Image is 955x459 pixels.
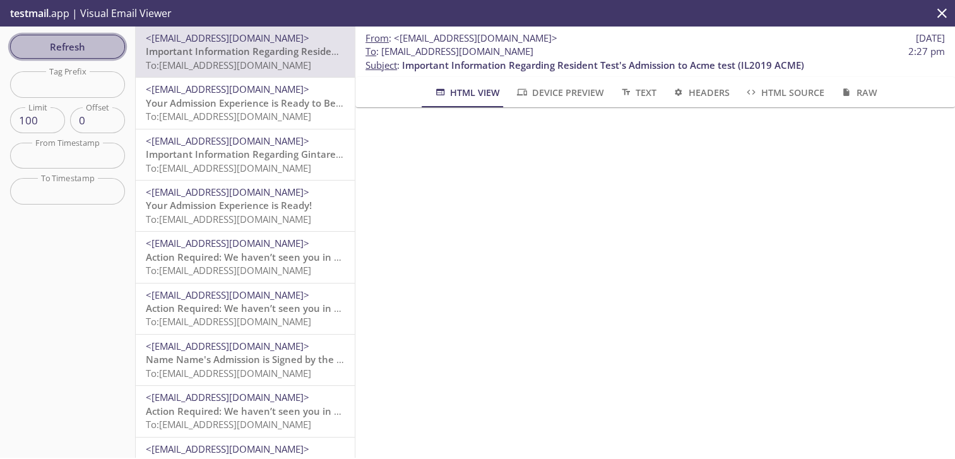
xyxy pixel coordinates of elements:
[402,59,804,71] span: Important Information Regarding Resident Test's Admission to Acme test (IL2019 ACME)
[146,59,311,71] span: To: [EMAIL_ADDRESS][DOMAIN_NAME]
[146,251,457,263] span: Action Required: We haven’t seen you in your Reside account lately!
[146,110,311,122] span: To: [EMAIL_ADDRESS][DOMAIN_NAME]
[619,85,656,100] span: Text
[146,367,311,379] span: To: [EMAIL_ADDRESS][DOMAIN_NAME]
[136,181,355,231] div: <[EMAIL_ADDRESS][DOMAIN_NAME]>Your Admission Experience is Ready!To:[EMAIL_ADDRESS][DOMAIN_NAME]
[136,283,355,334] div: <[EMAIL_ADDRESS][DOMAIN_NAME]>Action Required: We haven’t seen you in your Reside account lately!...
[146,264,311,277] span: To: [EMAIL_ADDRESS][DOMAIN_NAME]
[394,32,557,44] span: <[EMAIL_ADDRESS][DOMAIN_NAME]>
[365,32,389,44] span: From
[146,45,548,57] span: Important Information Regarding Resident Test's Admission to Acme test (IL2019 ACME)
[146,353,377,366] span: Name Name's Admission is Signed by the Resident
[146,32,309,44] span: <[EMAIL_ADDRESS][DOMAIN_NAME]>
[136,232,355,282] div: <[EMAIL_ADDRESS][DOMAIN_NAME]>Action Required: We haven’t seen you in your Reside account lately!...
[146,405,457,417] span: Action Required: We haven’t seen you in your Reside account lately!
[365,45,945,72] p: :
[136,129,355,180] div: <[EMAIL_ADDRESS][DOMAIN_NAME]>Important Information Regarding Gintare Test's Admission to Test fa...
[146,186,309,198] span: <[EMAIL_ADDRESS][DOMAIN_NAME]>
[146,83,309,95] span: <[EMAIL_ADDRESS][DOMAIN_NAME]>
[136,386,355,436] div: <[EMAIL_ADDRESS][DOMAIN_NAME]>Action Required: We haven’t seen you in your Reside account lately!...
[10,6,49,20] span: testmail
[515,85,603,100] span: Device Preview
[916,32,945,45] span: [DATE]
[146,134,309,147] span: <[EMAIL_ADDRESS][DOMAIN_NAME]>
[146,97,391,109] span: Your Admission Experience is Ready to Be Completed!
[146,199,312,212] span: Your Admission Experience is Ready!
[136,335,355,385] div: <[EMAIL_ADDRESS][DOMAIN_NAME]>Name Name's Admission is Signed by the ResidentTo:[EMAIL_ADDRESS][D...
[146,162,311,174] span: To: [EMAIL_ADDRESS][DOMAIN_NAME]
[146,443,309,455] span: <[EMAIL_ADDRESS][DOMAIN_NAME]>
[146,148,611,160] span: Important Information Regarding Gintare Test's Admission to Test facility under Reside (IL2019 ACME)
[146,340,309,352] span: <[EMAIL_ADDRESS][DOMAIN_NAME]>
[365,45,376,57] span: To
[146,213,311,225] span: To: [EMAIL_ADDRESS][DOMAIN_NAME]
[744,85,824,100] span: HTML Source
[146,315,311,328] span: To: [EMAIL_ADDRESS][DOMAIN_NAME]
[10,35,125,59] button: Refresh
[146,237,309,249] span: <[EMAIL_ADDRESS][DOMAIN_NAME]>
[839,85,877,100] span: Raw
[434,85,500,100] span: HTML View
[672,85,729,100] span: Headers
[365,45,533,58] span: : [EMAIL_ADDRESS][DOMAIN_NAME]
[146,302,457,314] span: Action Required: We haven’t seen you in your Reside account lately!
[136,78,355,128] div: <[EMAIL_ADDRESS][DOMAIN_NAME]>Your Admission Experience is Ready to Be Completed!To:[EMAIL_ADDRES...
[146,391,309,403] span: <[EMAIL_ADDRESS][DOMAIN_NAME]>
[146,289,309,301] span: <[EMAIL_ADDRESS][DOMAIN_NAME]>
[908,45,945,58] span: 2:27 pm
[136,27,355,77] div: <[EMAIL_ADDRESS][DOMAIN_NAME]>Important Information Regarding Resident Test's Admission to Acme t...
[365,59,397,71] span: Subject
[20,39,115,55] span: Refresh
[146,418,311,431] span: To: [EMAIL_ADDRESS][DOMAIN_NAME]
[365,32,557,45] span: :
